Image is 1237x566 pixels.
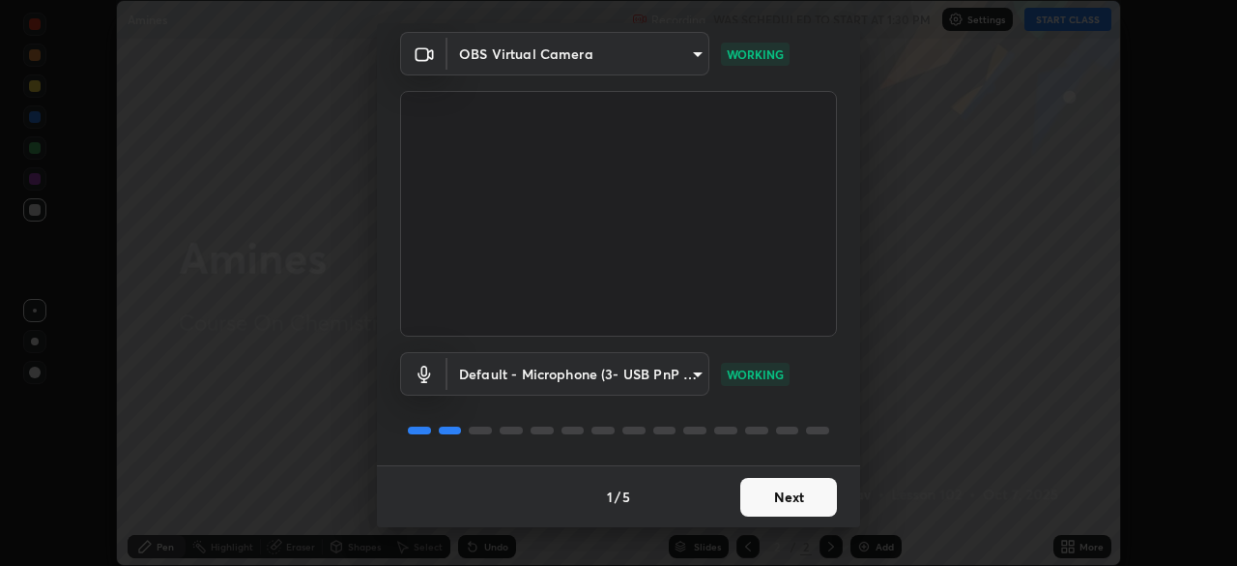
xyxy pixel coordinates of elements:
h4: 5 [622,487,630,507]
div: OBS Virtual Camera [447,32,709,75]
button: Next [740,478,837,517]
h4: 1 [607,487,613,507]
div: OBS Virtual Camera [447,352,709,396]
p: WORKING [727,366,784,383]
h4: / [615,487,620,507]
p: WORKING [727,45,784,63]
